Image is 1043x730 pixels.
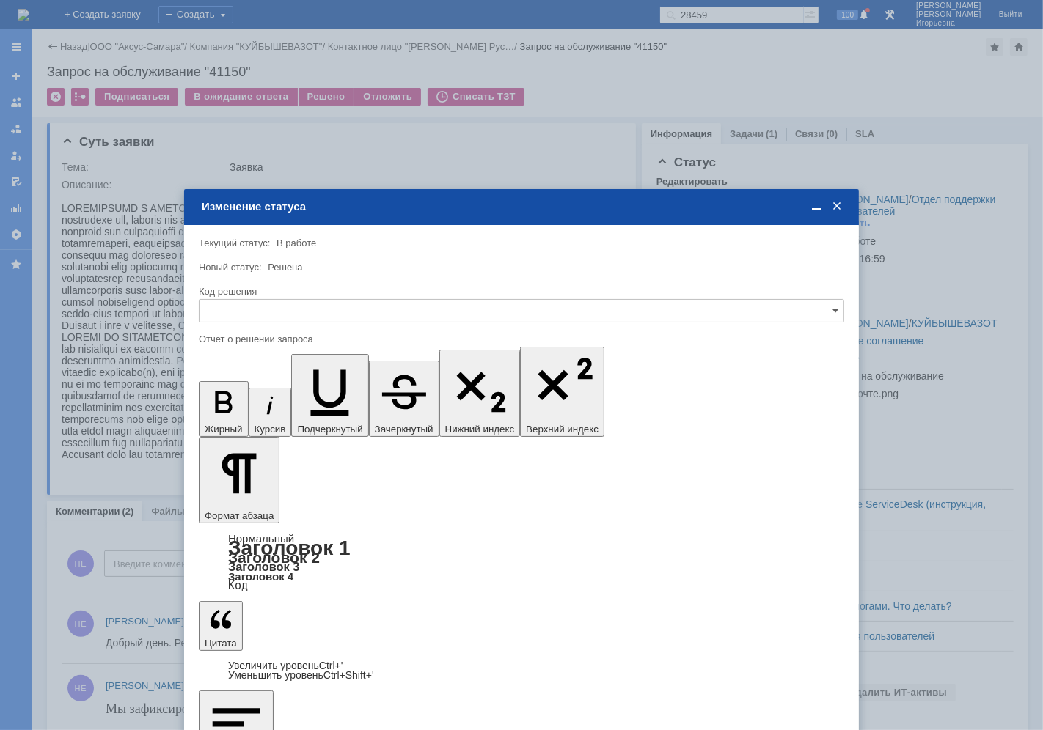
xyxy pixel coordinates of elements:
span: Свернуть (Ctrl + M) [809,200,824,213]
button: Курсив [249,388,292,437]
div: Код решения [199,287,841,296]
span: Нижний индекс [445,424,515,435]
span: Цитата [205,638,237,649]
a: Заголовок 4 [228,570,293,583]
a: Код [228,579,248,592]
span: В работе [277,237,316,248]
button: Зачеркнутый [369,361,439,437]
span: Ctrl+' [319,660,343,671]
button: Подчеркнутый [291,354,368,437]
button: Цитата [199,601,243,651]
button: Нижний индекс [439,350,521,437]
button: Верхний индекс [520,347,604,437]
a: Нормальный [228,532,294,545]
span: Верхний индекс [526,424,599,435]
a: Заголовок 3 [228,560,299,573]
span: Закрыть [830,200,844,213]
button: Формат абзаца [199,437,279,523]
span: Ctrl+Shift+' [323,669,374,681]
div: Формат абзаца [199,534,844,591]
button: Жирный [199,381,249,437]
span: Курсив [255,424,286,435]
span: Подчеркнутый [297,424,362,435]
span: Жирный [205,424,243,435]
div: Изменение статуса [202,200,844,213]
span: Зачеркнутый [375,424,433,435]
a: Заголовок 1 [228,537,351,559]
label: Текущий статус: [199,237,270,248]
span: Решена [268,262,302,273]
div: Цитата [199,661,844,680]
label: Новый статус: [199,262,262,273]
a: Заголовок 2 [228,549,320,566]
span: Формат абзаца [205,510,274,521]
a: Decrease [228,669,374,681]
div: Отчет о решении запроса [199,334,841,344]
a: Increase [228,660,343,671]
